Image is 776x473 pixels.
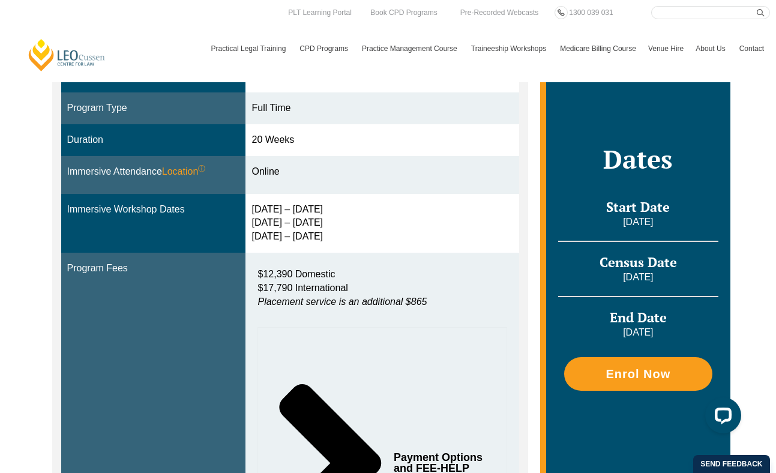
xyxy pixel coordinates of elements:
[251,165,513,179] div: Online
[610,309,667,326] span: End Date
[642,31,690,66] a: Venue Hire
[696,393,746,443] iframe: LiveChat chat widget
[251,101,513,115] div: Full Time
[558,326,718,339] p: [DATE]
[198,164,205,173] sup: ⓘ
[67,101,240,115] div: Program Type
[205,31,294,66] a: Practical Legal Training
[457,6,542,19] a: Pre-Recorded Webcasts
[356,31,465,66] a: Practice Management Course
[554,31,642,66] a: Medicare Billing Course
[569,8,613,17] span: 1300 039 031
[162,165,206,179] span: Location
[600,253,677,271] span: Census Date
[257,283,347,293] span: $17,790 International
[566,6,616,19] a: 1300 039 031
[558,215,718,229] p: [DATE]
[558,144,718,174] h2: Dates
[606,368,670,380] span: Enrol Now
[67,203,240,217] div: Immersive Workshop Dates
[564,357,712,391] a: Enrol Now
[27,38,107,72] a: [PERSON_NAME] Centre for Law
[67,133,240,147] div: Duration
[367,6,440,19] a: Book CPD Programs
[606,198,670,215] span: Start Date
[465,31,554,66] a: Traineeship Workshops
[690,31,733,66] a: About Us
[257,269,335,279] span: $12,390 Domestic
[293,31,356,66] a: CPD Programs
[251,203,513,244] div: [DATE] – [DATE] [DATE] – [DATE] [DATE] – [DATE]
[67,165,240,179] div: Immersive Attendance
[285,6,355,19] a: PLT Learning Portal
[558,271,718,284] p: [DATE]
[733,31,770,66] a: Contact
[257,297,427,307] em: Placement service is an additional $865
[67,262,240,276] div: Program Fees
[251,133,513,147] div: 20 Weeks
